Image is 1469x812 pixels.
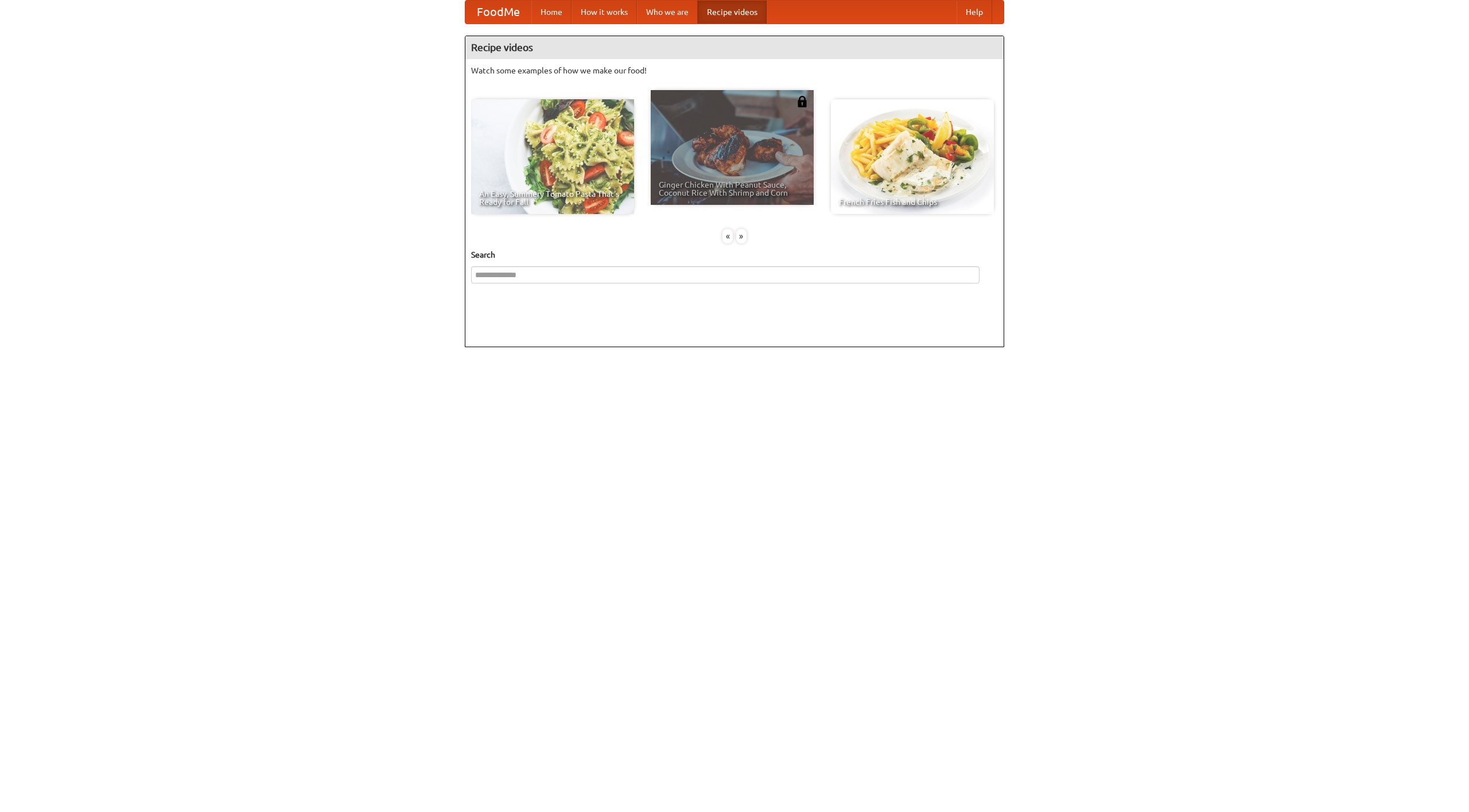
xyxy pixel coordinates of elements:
[572,1,637,24] a: How it works
[831,99,994,214] a: French Fries Fish and Chips
[736,229,747,243] div: »
[471,65,998,76] p: Watch some examples of how we make our food!
[698,1,767,24] a: Recipe videos
[839,198,986,206] span: French Fries Fish and Chips
[479,190,626,206] span: An Easy, Summery Tomato Pasta That's Ready for Fall
[957,1,992,24] a: Help
[471,249,998,261] h5: Search
[531,1,572,24] a: Home
[465,36,1004,59] h4: Recipe videos
[465,1,531,24] a: FoodMe
[722,229,733,243] div: «
[796,96,808,107] img: 483408.png
[637,1,698,24] a: Who we are
[471,99,634,214] a: An Easy, Summery Tomato Pasta That's Ready for Fall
